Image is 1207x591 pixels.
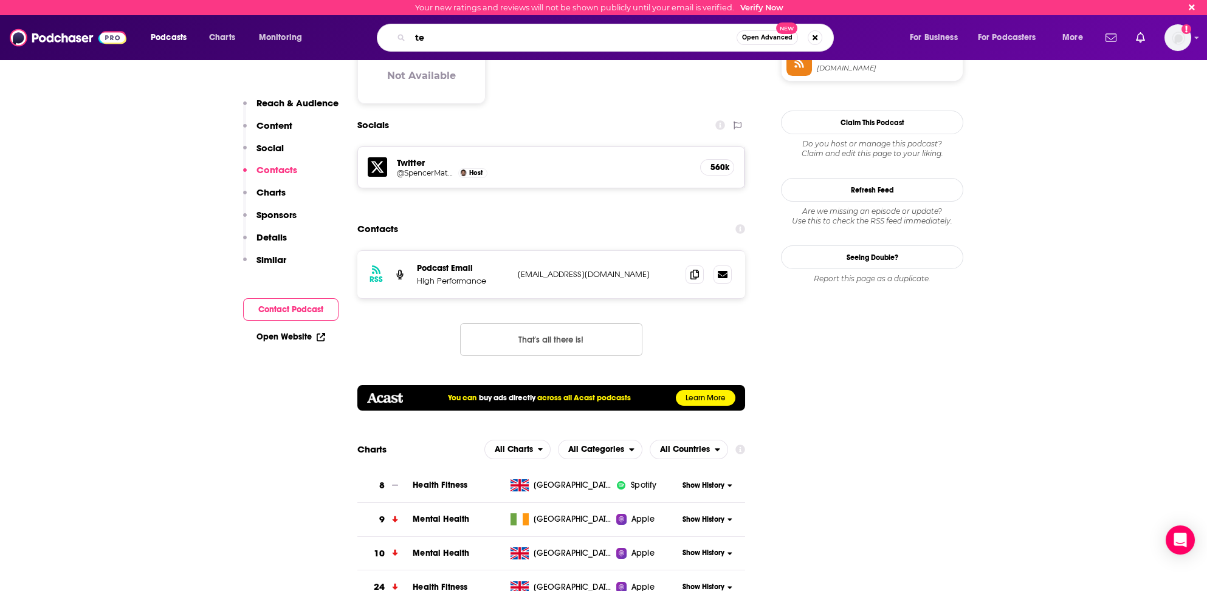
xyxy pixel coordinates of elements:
[256,209,297,220] p: Sponsors
[650,440,728,459] h2: Countries
[740,3,783,12] a: Verify Now
[397,168,455,177] a: @SpencerMatthews
[1181,24,1191,34] svg: Email not verified
[781,207,963,226] div: Are we missing an episode or update? Use this to check the RSS feed immediately.
[518,269,676,279] p: [EMAIL_ADDRESS][DOMAIN_NAME]
[1166,525,1195,555] div: Open Intercom Messenger
[616,547,678,559] a: Apple
[742,35,793,41] span: Open Advanced
[417,276,508,286] p: High Performance
[534,513,613,525] span: Ireland
[367,393,403,403] img: acastlogo
[506,513,617,525] a: [GEOGRAPHIC_DATA]
[710,162,724,173] h5: 560k
[374,547,385,561] h3: 10
[243,298,339,321] button: Contact Podcast
[243,209,297,231] button: Sponsors
[460,323,642,356] button: Nothing here.
[781,139,963,159] div: Claim and edit this page to your liking.
[616,479,678,491] a: iconImageSpotify
[1062,29,1083,46] span: More
[10,26,126,49] img: Podchaser - Follow, Share and Rate Podcasts
[256,120,292,131] p: Content
[413,514,469,524] span: Mental Health
[256,142,284,154] p: Social
[243,164,297,186] button: Contacts
[484,440,551,459] button: open menu
[415,3,783,12] div: Your new ratings and reviews will not be shown publicly until your email is verified.
[243,186,286,209] button: Charts
[209,29,235,46] span: Charts
[256,231,287,243] p: Details
[631,547,655,559] span: Apple
[534,479,613,491] span: United Kingdom
[479,393,535,403] a: buy ads directly
[737,30,798,45] button: Open AdvancedNew
[256,164,297,176] p: Contacts
[370,275,383,284] h3: RSS
[781,274,963,284] div: Report this page as a duplicate.
[1054,28,1098,47] button: open menu
[1131,27,1150,48] a: Show notifications dropdown
[682,548,724,558] span: Show History
[410,28,737,47] input: Search podcasts, credits, & more...
[631,513,655,525] span: Apple
[387,70,456,81] h3: Not Available
[781,178,963,202] button: Refresh Feed
[495,445,533,454] span: All Charts
[460,169,467,176] img: Spencer Matthew
[1101,27,1121,48] a: Show notifications dropdown
[243,120,292,142] button: Content
[682,514,724,525] span: Show History
[970,28,1054,47] button: open menu
[243,97,339,120] button: Reach & Audience
[256,332,325,342] a: Open Website
[781,139,963,149] span: Do you host or manage this podcast?
[142,28,202,47] button: open menu
[558,440,642,459] h2: Categories
[676,390,735,406] a: Learn More
[357,503,413,536] a: 9
[413,480,467,490] span: Health Fitness
[506,547,617,559] a: [GEOGRAPHIC_DATA]
[978,29,1036,46] span: For Podcasters
[781,111,963,134] button: Claim This Podcast
[201,28,242,47] a: Charts
[1164,24,1191,51] img: User Profile
[616,480,626,490] img: iconImage
[448,393,630,403] h5: You can across all Acast podcasts
[357,537,413,570] a: 10
[484,440,551,459] h2: Platforms
[388,24,845,52] div: Search podcasts, credits, & more...
[413,548,469,558] a: Mental Health
[817,64,958,73] span: feeds.acast.com
[568,445,624,454] span: All Categories
[616,513,678,525] a: Apple
[901,28,973,47] button: open menu
[397,157,690,168] h5: Twitter
[256,97,339,109] p: Reach & Audience
[776,22,798,34] span: New
[417,263,508,273] p: Podcast Email
[660,445,710,454] span: All Countries
[256,186,286,198] p: Charts
[682,480,724,491] span: Show History
[357,114,389,137] h2: Socials
[243,231,287,254] button: Details
[357,443,387,455] h2: Charts
[1164,24,1191,51] button: Show profile menu
[558,440,642,459] button: open menu
[786,50,958,76] a: RSS Feed[DOMAIN_NAME]
[469,169,483,177] span: Host
[243,254,286,276] button: Similar
[357,217,398,241] h2: Contacts
[1164,24,1191,51] span: Logged in as BretAita
[506,479,617,491] a: [GEOGRAPHIC_DATA]
[678,548,737,558] button: Show History
[379,513,385,527] h3: 9
[256,254,286,265] p: Similar
[910,29,958,46] span: For Business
